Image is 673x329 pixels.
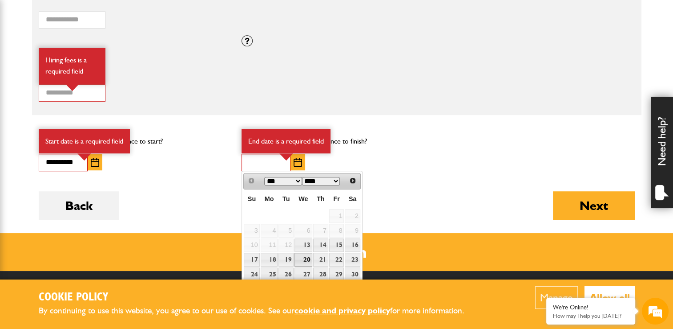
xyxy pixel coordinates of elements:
[265,195,274,202] span: Monday
[12,161,162,251] textarea: Type your message and hit 'Enter'
[294,253,312,267] a: 20
[261,267,278,281] a: 25
[553,313,629,319] p: How may I help you today?
[294,267,312,281] a: 27
[329,267,344,281] a: 29
[91,158,99,167] img: Choose date
[294,239,312,252] a: 13
[121,259,161,271] em: Start Chat
[651,97,673,208] div: Need help?
[294,305,390,316] a: cookie and privacy policy
[294,158,302,167] img: Choose date
[313,267,328,281] a: 28
[345,267,360,281] a: 30
[349,195,357,202] span: Saturday
[278,267,294,281] a: 26
[313,253,328,267] a: 21
[347,174,359,187] a: Next
[146,4,167,26] div: Minimize live chat window
[535,286,578,309] button: Manage
[39,48,105,84] div: Hiring fees is a required field
[317,195,325,202] span: Thursday
[333,195,339,202] span: Friday
[12,109,162,128] input: Enter your email address
[261,253,278,267] a: 18
[46,50,149,62] div: Chat with us now
[349,177,356,184] span: Next
[553,191,635,220] button: Next
[345,253,360,267] a: 23
[248,195,256,202] span: Sunday
[242,136,431,147] p: When do you want your insurance to finish?
[298,195,308,202] span: Wednesday
[279,153,293,160] img: error-box-arrow.svg
[278,253,294,267] a: 19
[329,253,344,267] a: 22
[12,82,162,102] input: Enter your last name
[12,135,162,155] input: Enter your phone number
[39,136,229,147] p: When do you want your insurance to start?
[584,286,635,309] button: Allow all
[313,239,328,252] a: 14
[244,253,259,267] a: 17
[282,195,290,202] span: Tuesday
[65,84,79,91] img: error-box-arrow.svg
[553,304,629,311] div: We're Online!
[242,129,330,154] div: End date is a required field
[39,304,479,318] p: By continuing to use this website, you agree to our use of cookies. See our for more information.
[329,239,344,252] a: 15
[15,49,37,62] img: d_20077148190_company_1631870298795_20077148190
[39,291,479,304] h2: Cookie Policy
[77,153,91,160] img: error-box-arrow.svg
[39,129,130,154] div: Start date is a required field
[244,267,259,281] a: 24
[345,239,360,252] a: 16
[39,191,119,220] button: Back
